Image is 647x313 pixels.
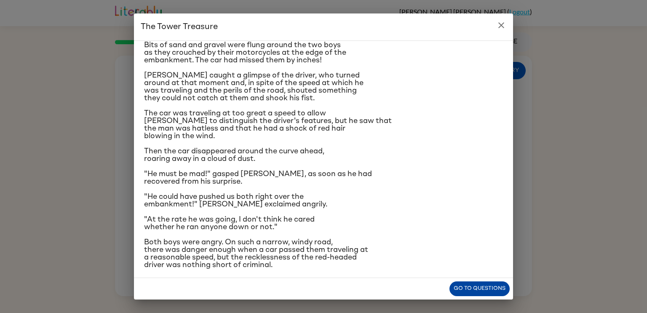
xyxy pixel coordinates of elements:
[144,72,364,102] span: [PERSON_NAME] caught a glimpse of the driver, who turned around at that moment and, in spite of t...
[493,17,510,34] button: close
[144,110,392,140] span: The car was traveling at too great a speed to allow [PERSON_NAME] to distinguish the driver's fea...
[134,13,513,40] h2: The Tower Treasure
[449,281,510,296] button: Go to questions
[144,193,327,208] span: "He could have pushed us both right over the embankment!" [PERSON_NAME] exclaimed angrily.
[144,170,372,185] span: "He must be mad!" gasped [PERSON_NAME], as soon as he had recovered from his surprise.
[144,216,315,231] span: "At the rate he was going, I don't think he cared whether he ran anyone down or not."
[144,238,368,269] span: Both boys were angry. On such a narrow, windy road, there was danger enough when a car passed the...
[144,147,324,163] span: Then the car disappeared around the curve ahead, roaring away in a cloud of dust.
[144,41,346,64] span: Bits of sand and gravel were flung around the two boys as they crouched by their motorcycles at t...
